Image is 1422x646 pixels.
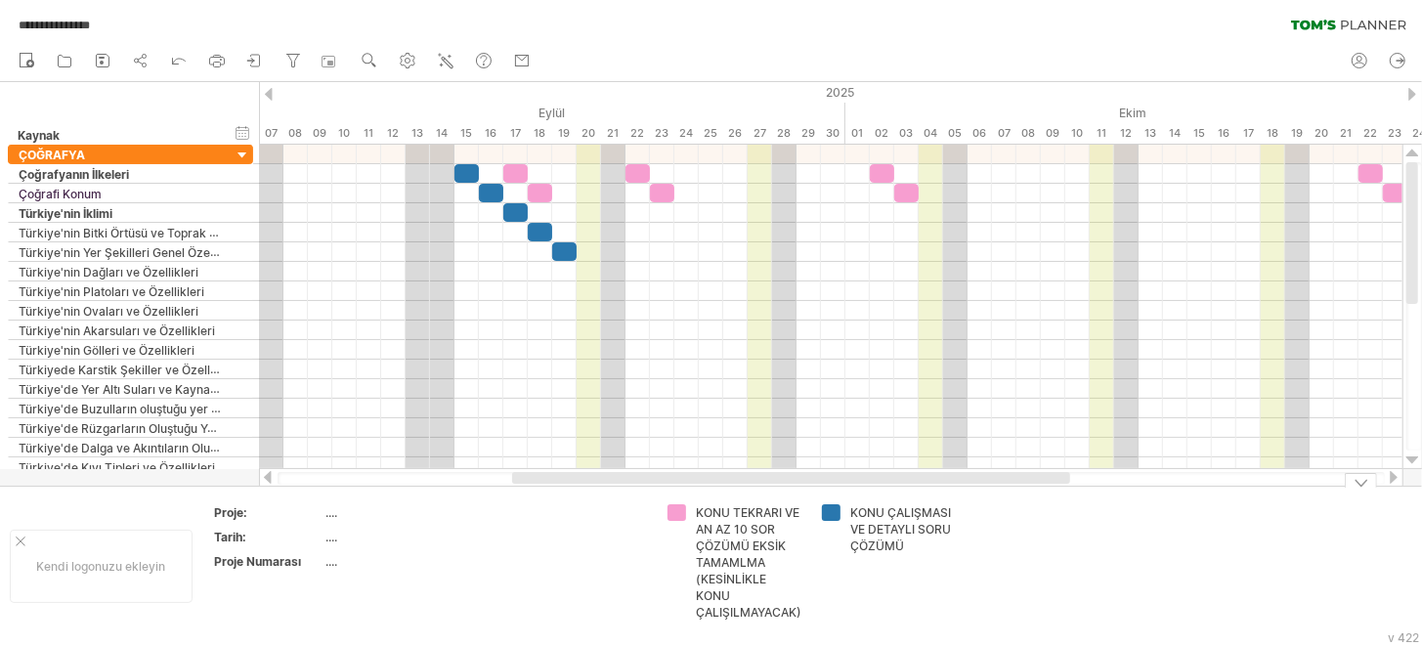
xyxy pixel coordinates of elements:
[674,123,699,144] div: Çarşamba, 24 Eylül 2025
[1022,126,1036,140] font: 08
[559,126,571,140] font: 19
[19,244,243,260] font: Türkiye'nin Yer Şekilleri Genel Özellikleri
[1098,126,1107,140] font: 11
[325,505,337,520] font: ....
[19,440,308,455] font: Türkiye'de Dalga ve Akıntıların Oluştuğu Yer şekilleri
[1170,126,1182,140] font: 14
[729,126,743,140] font: 26
[19,148,85,162] font: ÇOĞRAFYA
[19,323,215,338] font: Türkiye'nin Akarsuları ve Özellikleri
[1065,123,1090,144] div: Cuma, 10 Ekim 2025
[1358,123,1383,144] div: Çarşamba, 22 Ekim 2025
[845,123,870,144] div: Çarşamba, 1 Ekim 2025
[778,126,792,140] font: 28
[802,126,816,140] font: 29
[1315,126,1329,140] font: 20
[582,126,596,140] font: 20
[919,123,943,144] div: Cumartesi, 4 Ekim 2025
[631,126,645,140] font: 22
[968,123,992,144] div: Pazartesi, 6 Ekim 2025
[430,123,454,144] div: Pazar, 14 Eylül 2025
[1292,126,1304,140] font: 19
[1285,123,1310,144] div: Pazar, 19 Ekim 2025
[1114,123,1139,144] div: Pazar, 12 Ekim 2025
[754,126,766,140] font: 27
[19,381,232,397] font: Türkiye'de Yer Altı Suları ve Kaynaklar
[486,126,497,140] font: 16
[705,126,718,140] font: 25
[19,460,215,475] font: Türkiye'de Kıyı Tipleri ve Özellikleri
[943,123,968,144] div: Pazar, 5 Ekim 2025
[601,123,625,144] div: Pazar, 21 Eylül 2025
[998,126,1011,140] font: 07
[381,123,406,144] div: Cuma, 12 Eylül 2025
[723,123,748,144] div: Cuma, 26 Eylül 2025
[19,420,265,436] font: Türkiye'de Rüzgarların Oluştuğu Yer şekilleri
[625,123,650,144] div: Pazartesi, 22 Eylül 2025
[699,123,723,144] div: Perşembe, 25 Eylül 2025
[1041,123,1065,144] div: Perşembe, 9 Ekim 2025
[900,126,914,140] font: 03
[850,504,957,554] div: KONU ÇALIŞMASI VE DETAYLI SORU ÇÖZÜMÜ
[949,126,963,140] font: 05
[1389,126,1402,140] font: 23
[1345,473,1377,488] div: efsaneyi gizle
[19,206,112,221] font: Türkiye'nin İklimi
[1268,126,1279,140] font: 18
[696,504,802,621] div: KONU TEKRARI VE AN AZ 10 SOR ÇÖZÜMÜ EKSİK TAMAMLMA (KESİNLİKLE KONU ÇALIŞILMAYACAK)
[19,362,237,377] font: Türkiyede Karstik Şekiller ve Özellikleri
[528,123,552,144] div: Perşembe, 18 Eylül 2025
[454,123,479,144] div: Pazartesi, 15 Eylül 2025
[406,123,430,144] div: Cumartesi, 13 Eylül 2025
[748,123,772,144] div: Cumartesi, 27 Eylül 2025
[797,123,821,144] div: Pazartesi, 29 Eylül 2025
[479,123,503,144] div: Salı, 16 Eylül 2025
[19,225,281,240] font: Türkiye'nin Bitki Örtüsü ve Toprak değiştiricileri
[552,123,577,144] div: Cuma, 19 Eylül 2025
[214,505,247,520] font: Proje:
[992,123,1016,144] div: Salı, 7 Ekim 2025
[19,401,254,416] font: Türkiye'de Buzulların oluştuğu yer şekilleri
[1139,123,1163,144] div: Pazartesi, 13 Ekim 2025
[332,123,357,144] div: Çarşamba, 10 Eylül 2025
[1383,123,1407,144] div: Perşembe, 23 Ekim 2025
[37,559,166,574] font: Kendi logonuzu ekleyin
[1261,123,1285,144] div: Cumartesi, 18 Ekim 2025
[1194,126,1206,140] font: 15
[19,187,102,201] font: Çoğrafi Konum
[308,123,332,144] div: Salı, 9 Eylül 2025
[1145,126,1157,140] font: 13
[259,123,283,144] div: Pazar, 7 Eylül 2025
[412,126,424,140] font: 13
[656,126,669,140] font: 23
[357,123,381,144] div: Perşembe, 11 Eylül 2025
[1072,126,1084,140] font: 10
[577,123,601,144] div: Cumartesi, 20 Eylül 2025
[894,123,919,144] div: Cuma, 3 Ekim 2025
[265,126,278,140] font: 07
[1334,123,1358,144] div: Salı, 21 Ekim 2025
[18,128,60,143] font: Kaynak
[314,126,327,140] font: 09
[289,126,303,140] font: 08
[1219,126,1230,140] font: 16
[973,126,987,140] font: 06
[1212,123,1236,144] div: Perşembe, 16 Ekim 2025
[852,126,864,140] font: 01
[503,123,528,144] div: Çarşamba, 17 Eylül 2025
[214,554,301,569] font: Proje Numarası
[1016,123,1041,144] div: Çarşamba, 8 Ekim 2025
[608,126,620,140] font: 21
[680,126,694,140] font: 24
[19,284,204,299] font: Türkiye'nin Platoları ve Özellikleri
[1047,126,1060,140] font: 09
[539,106,565,120] font: Eylül
[437,126,449,140] font: 14
[388,126,400,140] font: 12
[876,126,889,140] font: 02
[19,265,198,280] font: Türkiye'nin Dağları ve Özellikleri
[510,126,521,140] font: 17
[1364,126,1378,140] font: 22
[1187,123,1212,144] div: Çarşamba, 15 Ekim 2025
[1341,126,1353,140] font: 21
